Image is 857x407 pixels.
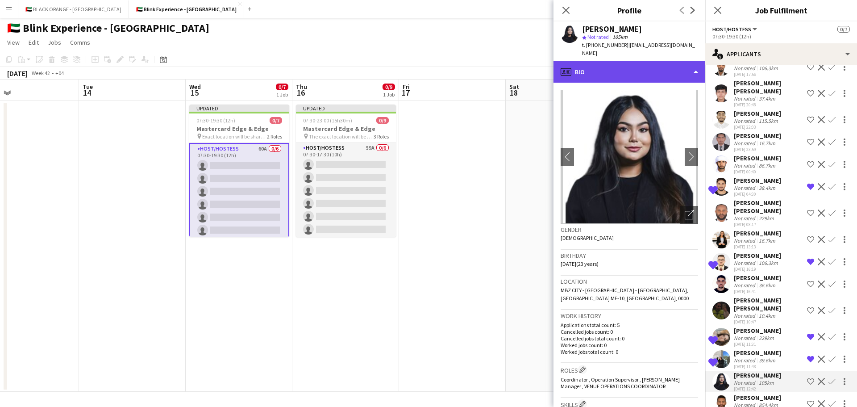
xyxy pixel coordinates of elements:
[734,176,781,185] div: [PERSON_NAME]
[582,42,695,56] span: | [EMAIL_ADDRESS][DOMAIN_NAME]
[202,133,267,140] span: Exact location will be shared later
[561,252,698,260] h3: Birthday
[734,364,781,369] div: [DATE] 11:48
[734,222,803,227] div: [DATE] 08:17
[561,277,698,285] h3: Location
[509,83,519,91] span: Sat
[734,319,803,325] div: [DATE] 10:47
[734,371,781,379] div: [PERSON_NAME]
[757,237,777,244] div: 16.7km
[734,244,781,250] div: [DATE] 13:13
[757,117,780,124] div: 115.5km
[757,379,776,386] div: 105km
[734,274,781,282] div: [PERSON_NAME]
[734,154,781,162] div: [PERSON_NAME]
[270,117,282,124] span: 0/7
[7,69,28,78] div: [DATE]
[508,88,519,98] span: 18
[734,357,757,364] div: Not rated
[29,38,39,46] span: Edit
[734,327,781,335] div: [PERSON_NAME]
[734,237,757,244] div: Not rated
[189,105,289,237] app-job-card: Updated07:30-19:30 (12h)0/7Mastercard Edge & Edge Exact location will be shared later2 RolesHost/...
[757,282,777,289] div: 36.6km
[582,25,642,33] div: [PERSON_NAME]
[296,105,396,237] app-job-card: Updated07:30-23:00 (15h30m)0/9Mastercard Edge & Edge The exact location will be shared later3 Rol...
[734,117,757,124] div: Not rated
[189,83,201,91] span: Wed
[374,133,389,140] span: 3 Roles
[267,133,282,140] span: 2 Roles
[188,88,201,98] span: 15
[561,90,698,224] img: Crew avatar or photo
[561,335,698,342] p: Cancelled jobs total count: 0
[734,191,781,197] div: [DATE] 04:30
[296,125,396,133] h3: Mastercard Edge & Edge
[561,287,689,302] span: MBZ CITY - [GEOGRAPHIC_DATA] - [GEOGRAPHIC_DATA], [GEOGRAPHIC_DATA] ME-10, [GEOGRAPHIC_DATA], 0000
[587,34,609,40] span: Not rated
[734,102,803,108] div: [DATE] 20:48
[734,379,757,386] div: Not rated
[561,312,698,320] h3: Work history
[734,312,757,319] div: Not rated
[383,91,395,98] div: 1 Job
[561,342,698,348] p: Worked jobs count: 0
[296,83,307,91] span: Thu
[403,83,410,91] span: Fri
[561,226,698,234] h3: Gender
[276,91,288,98] div: 1 Job
[4,37,23,48] a: View
[67,37,94,48] a: Comms
[189,105,289,112] div: Updated
[376,117,389,124] span: 0/9
[757,215,776,222] div: 229km
[757,140,777,147] div: 16.7km
[70,38,90,46] span: Comms
[189,143,289,240] app-card-role: Host/Hostess60A0/607:30-19:30 (12h)
[303,117,352,124] span: 07:30-23:00 (15h30m)
[29,70,52,76] span: Week 42
[837,26,850,33] span: 0/7
[757,95,777,102] div: 37.4km
[25,37,42,48] a: Edit
[309,133,374,140] span: The exact location will be shared later
[296,143,396,238] app-card-role: Host/Hostess59A0/607:30-17:30 (10h)
[55,70,64,76] div: +04
[196,117,235,124] span: 07:30-19:30 (12h)
[734,185,757,191] div: Not rated
[276,84,288,90] span: 0/7
[734,260,757,266] div: Not rated
[734,394,781,402] div: [PERSON_NAME]
[44,37,65,48] a: Jobs
[734,132,781,140] div: [PERSON_NAME]
[734,335,757,341] div: Not rated
[734,341,781,347] div: [DATE] 11:31
[561,376,680,390] span: Coordinator , Operation Supervisor , [PERSON_NAME] Manager , VENUE OPERATIONS COORDINATOR
[129,0,244,18] button: 🇦🇪 Blink Experience - [GEOGRAPHIC_DATA]
[734,199,803,215] div: [PERSON_NAME] [PERSON_NAME]
[296,105,396,112] div: Updated
[582,42,628,48] span: t. [PHONE_NUMBER]
[81,88,93,98] span: 14
[561,348,698,355] p: Worked jobs total count: 0
[734,71,781,77] div: [DATE] 17:56
[561,322,698,328] p: Applications total count: 5
[48,38,61,46] span: Jobs
[734,109,781,117] div: [PERSON_NAME]
[734,169,781,175] div: [DATE] 00:40
[712,33,850,40] div: 07:30-19:30 (12h)
[734,229,781,237] div: [PERSON_NAME]
[757,65,780,71] div: 106.3km
[734,215,757,222] div: Not rated
[734,162,757,169] div: Not rated
[757,162,777,169] div: 86.7km
[561,365,698,374] h3: Roles
[712,26,758,33] button: Host/Hostess
[734,386,781,392] div: [DATE] 12:42
[705,43,857,65] div: Applicants
[83,83,93,91] span: Tue
[757,335,776,341] div: 229km
[295,88,307,98] span: 16
[734,124,781,130] div: [DATE] 22:03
